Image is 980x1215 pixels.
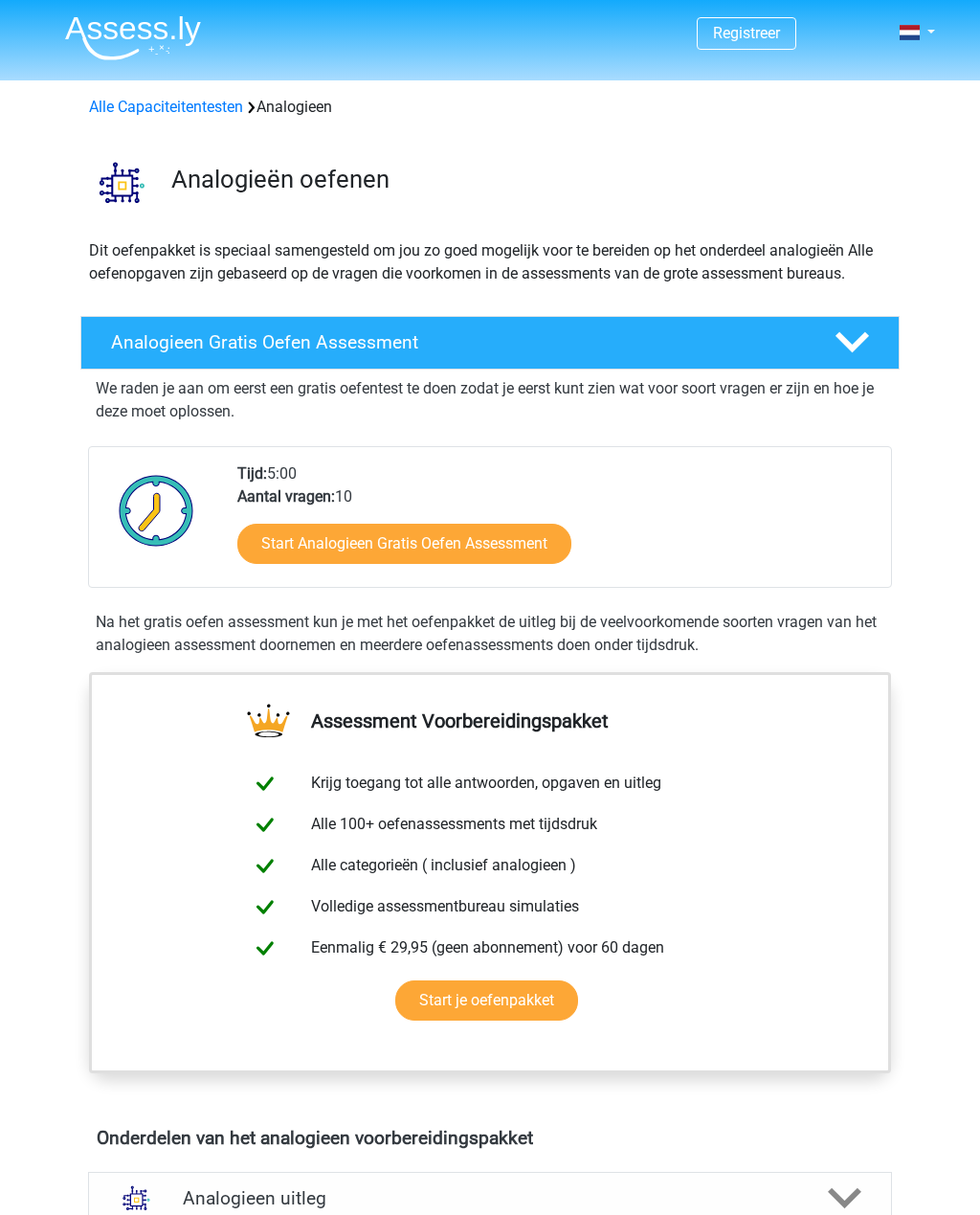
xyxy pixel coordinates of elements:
[111,331,804,353] h4: Analogieen Gratis Oefen Assessment
[237,464,267,483] b: Tijd:
[88,611,892,657] div: Na het gratis oefen assessment kun je met het oefenpakket de uitleg bij de veelvoorkomende soorte...
[96,377,884,423] p: We raden je aan om eerst een gratis oefentest te doen zodat je eerst kunt zien wat voor soort vra...
[97,1127,883,1149] h4: Onderdelen van het analogieen voorbereidingspakket
[73,316,907,370] a: Analogieen Gratis Oefen Assessment
[183,1187,797,1209] h4: Analogieen uitleg
[65,15,201,60] img: Assessly
[171,165,884,194] h3: Analogieën oefenen
[89,98,243,116] a: Alle Capaciteitentesten
[81,142,163,223] img: analogieen
[81,96,899,119] div: Analogieen
[395,980,578,1021] a: Start je oefenpakket
[713,24,780,42] a: Registreer
[108,462,205,558] img: Klok
[237,487,335,506] b: Aantal vragen:
[89,239,891,285] p: Dit oefenpakket is speciaal samengesteld om jou zo goed mogelijk voor te bereiden op het onderdee...
[223,462,890,587] div: 5:00 10
[237,524,571,564] a: Start Analogieen Gratis Oefen Assessment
